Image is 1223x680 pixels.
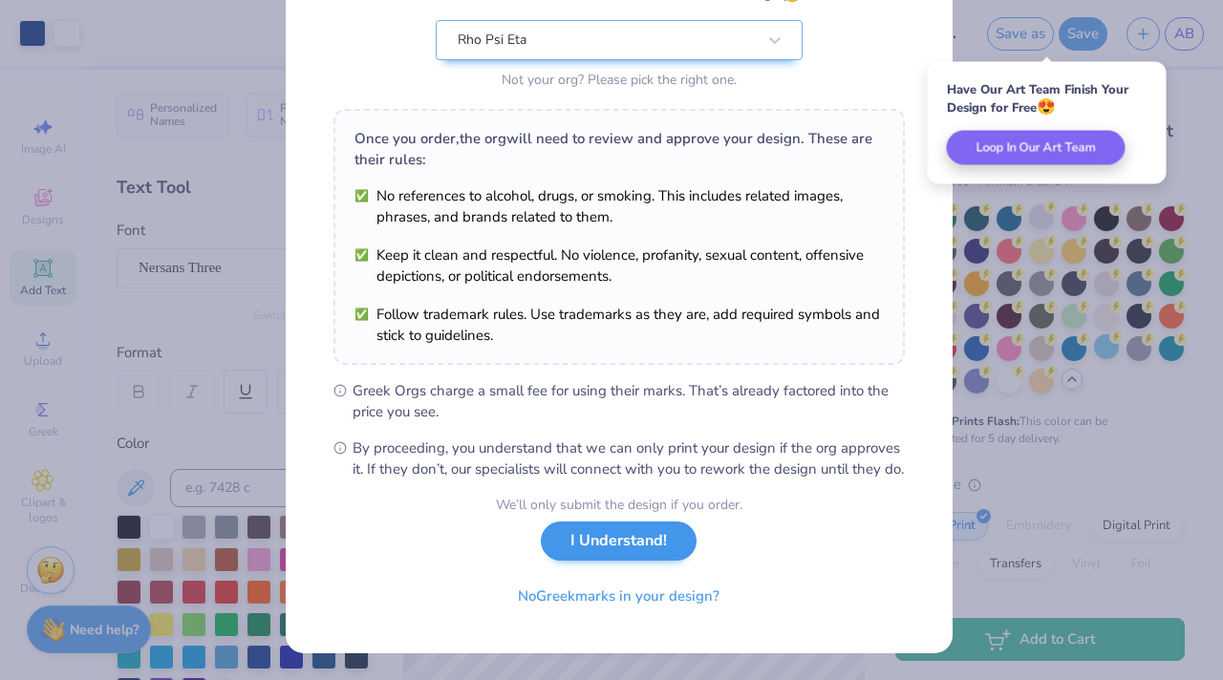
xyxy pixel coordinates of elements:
span: By proceeding, you understand that we can only print your design if the org approves it. If they ... [353,437,905,479]
button: NoGreekmarks in your design? [502,577,736,616]
div: Not your org? Please pick the right one. [436,70,803,90]
span: 😍 [1037,96,1056,117]
li: Follow trademark rules. Use trademarks as they are, add required symbols and stick to guidelines. [354,304,884,346]
li: No references to alcohol, drugs, or smoking. This includes related images, phrases, and brands re... [354,185,884,227]
div: Have Our Art Team Finish Your Design for Free [947,81,1148,117]
div: Once you order, the org will need to review and approve your design. These are their rules: [354,128,884,170]
span: Greek Orgs charge a small fee for using their marks. That’s already factored into the price you see. [353,380,905,422]
div: We’ll only submit the design if you order. [496,495,742,515]
button: Loop In Our Art Team [947,131,1126,165]
button: I Understand! [541,521,697,561]
li: Keep it clean and respectful. No violence, profanity, sexual content, offensive depictions, or po... [354,244,884,287]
